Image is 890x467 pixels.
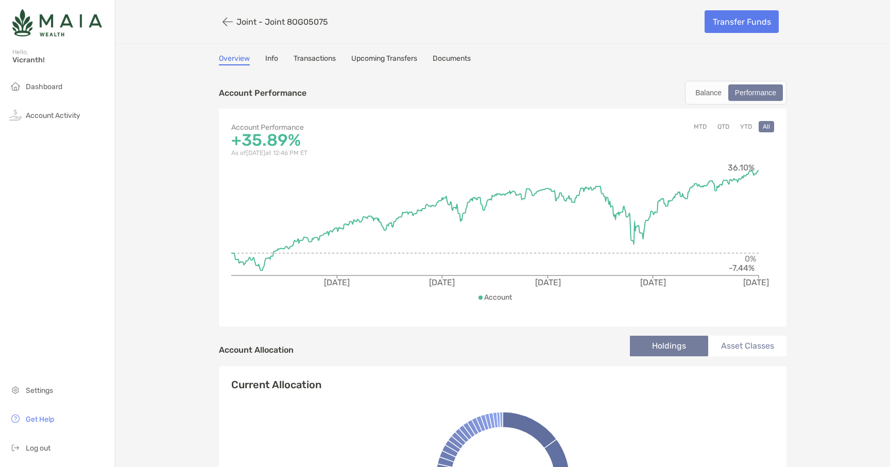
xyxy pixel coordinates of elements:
[236,17,328,27] p: Joint - Joint 8OG05075
[231,378,321,391] h4: Current Allocation
[429,278,455,287] tspan: [DATE]
[26,82,62,91] span: Dashboard
[231,147,503,160] p: As of [DATE] at 12:46 PM ET
[535,278,561,287] tspan: [DATE]
[351,54,417,65] a: Upcoming Transfers
[26,444,50,453] span: Log out
[219,345,294,355] h4: Account Allocation
[294,54,336,65] a: Transactions
[708,336,786,356] li: Asset Classes
[12,56,109,64] span: Vicranth!
[736,121,756,132] button: YTD
[728,163,755,172] tspan: 36.10%
[685,81,786,105] div: segmented control
[713,121,733,132] button: QTD
[219,54,250,65] a: Overview
[265,54,278,65] a: Info
[324,278,350,287] tspan: [DATE]
[26,111,80,120] span: Account Activity
[705,10,779,33] a: Transfer Funds
[729,85,782,100] div: Performance
[9,384,22,396] img: settings icon
[729,263,755,273] tspan: -7.44%
[743,278,769,287] tspan: [DATE]
[26,386,53,395] span: Settings
[9,80,22,92] img: household icon
[745,254,756,264] tspan: 0%
[231,134,503,147] p: +35.89%
[12,4,102,41] img: Zoe Logo
[690,121,711,132] button: MTD
[9,441,22,454] img: logout icon
[690,85,727,100] div: Balance
[219,87,306,99] p: Account Performance
[9,412,22,425] img: get-help icon
[231,121,503,134] p: Account Performance
[9,109,22,121] img: activity icon
[759,121,774,132] button: All
[433,54,471,65] a: Documents
[630,336,708,356] li: Holdings
[640,278,666,287] tspan: [DATE]
[26,415,54,424] span: Get Help
[484,291,512,304] p: Account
